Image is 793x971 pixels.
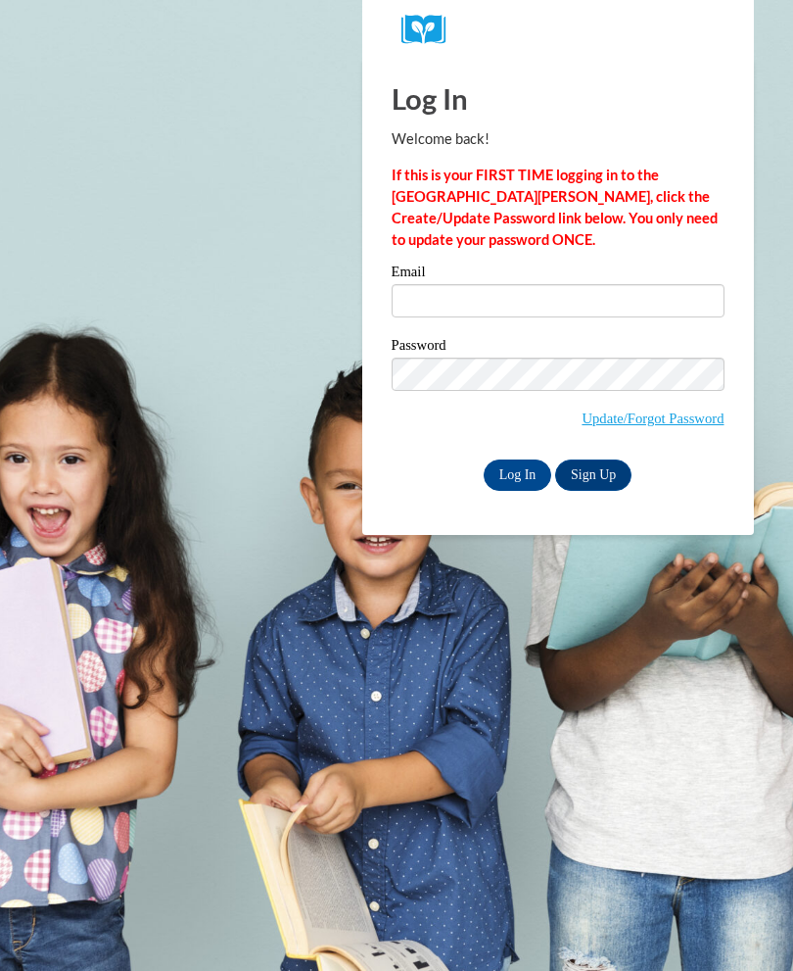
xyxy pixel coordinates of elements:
[555,460,631,491] a: Sign Up
[484,460,552,491] input: Log In
[392,78,724,119] h1: Log In
[401,15,715,45] a: COX Campus
[392,265,724,284] label: Email
[392,128,724,150] p: Welcome back!
[392,338,724,358] label: Password
[392,167,718,248] strong: If this is your FIRST TIME logging in to the [GEOGRAPHIC_DATA][PERSON_NAME], click the Create/Upd...
[401,15,460,45] img: Logo brand
[582,411,723,426] a: Update/Forgot Password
